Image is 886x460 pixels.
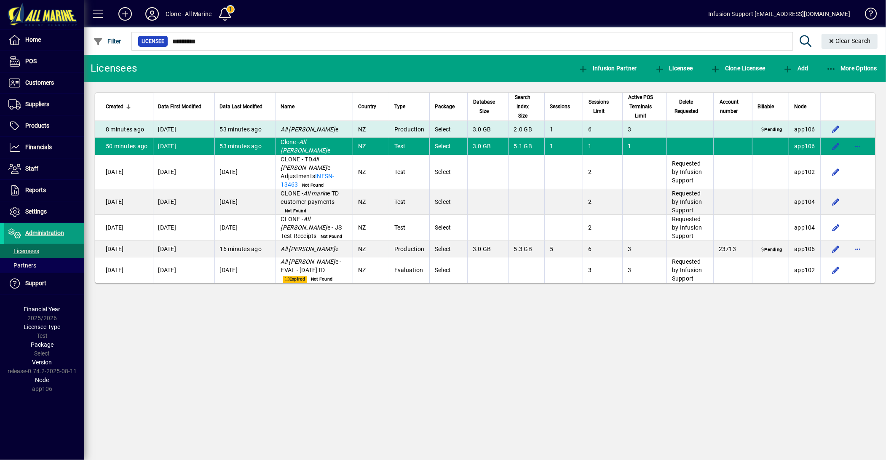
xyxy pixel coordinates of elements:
[4,244,84,258] a: Licensees
[166,7,211,21] div: Clone - All Marine
[719,97,739,116] span: Account number
[794,246,815,252] span: app106.prod.infusionbusinesssoftware.com
[829,221,843,234] button: Edit
[429,241,467,257] td: Select
[713,241,752,257] td: 23713
[829,123,843,136] button: Edit
[289,246,335,252] em: [PERSON_NAME]
[667,155,713,189] td: Requested by Infusion Support
[794,168,815,175] span: app102.prod.infusionbusinesssoftware.com
[435,102,462,111] div: Package
[35,377,49,383] span: Node
[708,7,850,21] div: Infusion Support [EMAIL_ADDRESS][DOMAIN_NAME]
[353,121,389,138] td: NZ
[153,138,214,155] td: [DATE]
[4,72,84,94] a: Customers
[319,234,344,241] span: Not Found
[583,215,622,241] td: 2
[467,121,508,138] td: 3.0 GB
[622,138,667,155] td: 1
[389,189,430,215] td: Test
[283,208,308,215] span: Not Found
[281,147,327,154] em: [PERSON_NAME]
[622,257,667,283] td: 3
[672,97,708,116] div: Delete Requested
[708,61,767,76] button: Clone Licensee
[758,102,774,111] span: Billable
[4,158,84,179] a: Staff
[281,156,335,188] span: CLONE - TD e Adjustments
[583,257,622,283] td: 3
[4,180,84,201] a: Reports
[622,241,667,257] td: 3
[214,241,276,257] td: 16 minutes ago
[4,137,84,158] a: Financials
[214,257,276,283] td: [DATE]
[583,155,622,189] td: 2
[91,34,123,49] button: Filter
[550,102,578,111] div: Sessions
[389,155,430,189] td: Test
[95,257,153,283] td: [DATE]
[214,215,276,241] td: [DATE]
[389,241,430,257] td: Production
[588,97,610,116] span: Sessions Limit
[281,246,288,252] em: All
[358,102,376,111] span: Country
[25,144,52,150] span: Financials
[281,102,295,111] span: Name
[389,138,430,155] td: Test
[281,126,339,133] span: e
[153,121,214,138] td: [DATE]
[25,58,37,64] span: POS
[214,121,276,138] td: 53 minutes ago
[303,216,310,222] em: All
[429,215,467,241] td: Select
[544,241,583,257] td: 5
[24,324,61,330] span: Licensee Type
[467,241,508,257] td: 3.0 GB
[859,2,875,29] a: Knowledge Base
[583,241,622,257] td: 6
[4,51,84,72] a: POS
[851,242,865,256] button: More options
[514,93,539,120] div: Search Index Size
[32,359,52,366] span: Version
[389,121,430,138] td: Production
[394,102,425,111] div: Type
[576,61,639,76] button: Infusion Partner
[578,65,637,72] span: Infusion Partner
[781,61,810,76] button: Add
[281,126,288,133] em: All
[389,257,430,283] td: Evaluation
[153,257,214,283] td: [DATE]
[158,102,202,111] span: Data First Modified
[142,37,164,45] span: Licensee
[281,246,339,252] span: e
[794,102,815,111] div: Node
[281,216,342,239] span: CLONE - e - JS Test Receipts
[583,138,622,155] td: 1
[429,138,467,155] td: Select
[622,121,667,138] td: 3
[95,138,153,155] td: 50 minutes ago
[4,115,84,136] a: Products
[509,241,544,257] td: 5.3 GB
[95,241,153,257] td: [DATE]
[514,93,532,120] span: Search Index Size
[394,102,405,111] span: Type
[95,121,153,138] td: 8 minutes ago
[153,241,214,257] td: [DATE]
[509,121,544,138] td: 2.0 GB
[710,65,765,72] span: Clone Licensee
[429,155,467,189] td: Select
[309,276,335,283] span: Not Found
[139,6,166,21] button: Profile
[281,139,331,154] span: Clone - e
[550,102,570,111] span: Sessions
[25,165,38,172] span: Staff
[667,215,713,241] td: Requested by Infusion Support
[826,65,878,72] span: More Options
[544,121,583,138] td: 1
[760,127,784,134] span: Pending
